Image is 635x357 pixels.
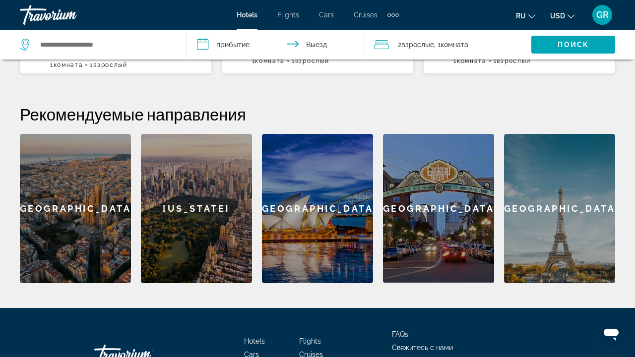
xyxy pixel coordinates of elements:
span: 1 [453,58,486,64]
button: Travelers: 2 adults, 0 children [364,30,531,59]
span: ru [516,12,526,20]
span: 1 [50,61,83,68]
button: Extra navigation items [387,7,399,23]
a: FAQs [392,330,408,338]
button: Change currency [550,8,574,23]
a: Cars [319,11,334,19]
a: Свяжитесь с нами [392,344,453,352]
span: Взрослый [497,58,530,64]
span: Комната [441,41,468,49]
span: USD [550,12,565,20]
span: Комната [54,61,83,68]
span: 1 [90,61,127,68]
a: Hotels [237,11,257,19]
a: Hotels [244,337,265,345]
button: User Menu [589,4,615,25]
span: , 1 [434,38,468,52]
a: Travorium [20,2,119,28]
iframe: Кнопка запуска окна обмена сообщениями [595,317,627,349]
a: [GEOGRAPHIC_DATA] [383,134,494,283]
span: 1 [494,58,531,64]
a: [US_STATE] [141,134,252,283]
span: 2 [398,38,434,52]
span: Поиск [558,41,589,49]
button: Поиск [531,36,615,54]
a: [GEOGRAPHIC_DATA] [20,134,131,283]
span: Комната [457,58,487,64]
a: [GEOGRAPHIC_DATA] [504,134,615,283]
span: GR [596,10,609,20]
button: Change language [516,8,535,23]
a: [GEOGRAPHIC_DATA] [262,134,373,283]
span: Взрослый [93,61,127,68]
span: Взрослые [401,41,434,49]
h2: Рекомендуемые направления [20,104,615,124]
a: Flights [277,11,299,19]
a: Flights [299,337,321,345]
button: Check in and out dates [187,30,364,59]
a: Cruises [354,11,378,19]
